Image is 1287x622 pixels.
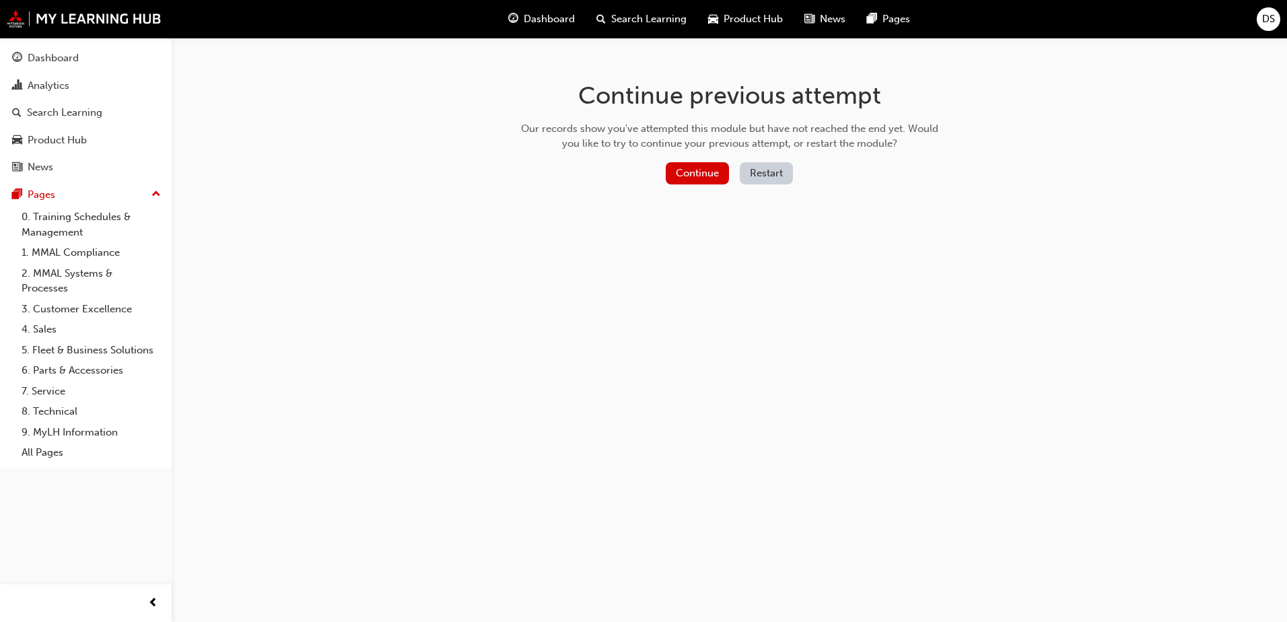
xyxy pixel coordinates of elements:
[28,187,55,203] div: Pages
[5,182,166,207] button: Pages
[28,133,87,148] div: Product Hub
[16,319,166,340] a: 4. Sales
[5,155,166,180] a: News
[12,80,22,92] span: chart-icon
[16,381,166,402] a: 7. Service
[856,5,921,33] a: pages-iconPages
[1257,7,1280,31] button: DS
[804,11,814,28] span: news-icon
[27,105,102,120] div: Search Learning
[12,135,22,147] span: car-icon
[16,340,166,361] a: 5. Fleet & Business Solutions
[516,121,943,151] div: Our records show you've attempted this module but have not reached the end yet. Would you like to...
[1262,11,1275,27] span: DS
[516,81,943,110] h1: Continue previous attempt
[497,5,586,33] a: guage-iconDashboard
[148,595,158,612] span: prev-icon
[5,73,166,98] a: Analytics
[16,360,166,381] a: 6. Parts & Accessories
[596,11,606,28] span: search-icon
[666,162,729,184] button: Continue
[12,189,22,201] span: pages-icon
[28,160,53,175] div: News
[5,43,166,182] button: DashboardAnalyticsSearch LearningProduct HubNews
[16,242,166,263] a: 1. MMAL Compliance
[16,263,166,299] a: 2. MMAL Systems & Processes
[16,422,166,443] a: 9. MyLH Information
[12,107,22,119] span: search-icon
[586,5,697,33] a: search-iconSearch Learning
[7,10,162,28] img: mmal
[820,11,845,27] span: News
[16,299,166,320] a: 3. Customer Excellence
[28,50,79,66] div: Dashboard
[16,401,166,422] a: 8. Technical
[524,11,575,27] span: Dashboard
[508,11,518,28] span: guage-icon
[16,442,166,463] a: All Pages
[867,11,877,28] span: pages-icon
[12,53,22,65] span: guage-icon
[611,11,687,27] span: Search Learning
[5,46,166,71] a: Dashboard
[740,162,793,184] button: Restart
[724,11,783,27] span: Product Hub
[794,5,856,33] a: news-iconNews
[12,162,22,174] span: news-icon
[5,128,166,153] a: Product Hub
[151,186,161,203] span: up-icon
[28,78,69,94] div: Analytics
[882,11,910,27] span: Pages
[5,100,166,125] a: Search Learning
[708,11,718,28] span: car-icon
[697,5,794,33] a: car-iconProduct Hub
[16,207,166,242] a: 0. Training Schedules & Management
